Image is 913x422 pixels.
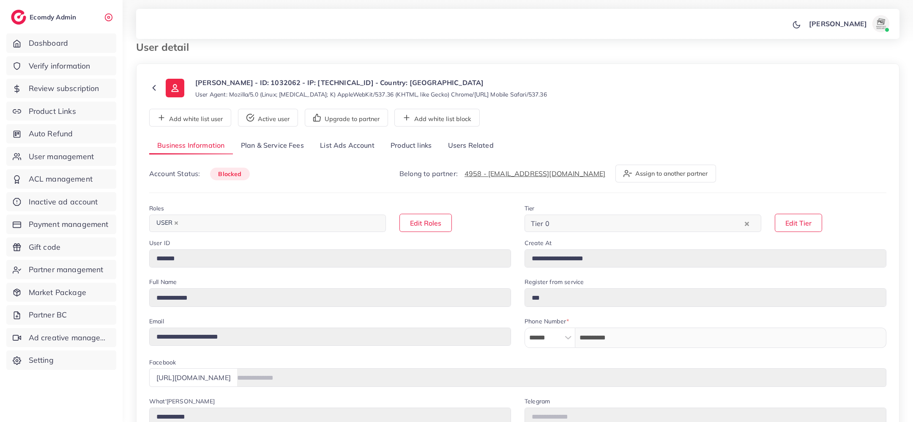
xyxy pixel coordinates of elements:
[383,137,440,155] a: Product links
[6,260,116,279] a: Partner management
[6,305,116,325] a: Partner BC
[6,79,116,98] a: Review subscription
[399,214,452,232] button: Edit Roles
[305,109,388,127] button: Upgrade to partner
[465,169,606,178] a: 4958 - [EMAIL_ADDRESS][DOMAIN_NAME]
[11,10,26,25] img: logo
[149,397,215,405] label: What'[PERSON_NAME]
[809,19,867,29] p: [PERSON_NAME]
[136,41,196,53] h3: User detail
[29,219,109,230] span: Payment management
[29,332,110,343] span: Ad creative management
[552,217,743,230] input: Search for option
[6,328,116,348] a: Ad creative management
[195,90,547,99] small: User Agent: Mozilla/5.0 (Linux; [MEDICAL_DATA]; K) AppleWebKit/537.36 (KHTML, like Gecko) Chrome/...
[525,215,761,232] div: Search for option
[6,33,116,53] a: Dashboard
[804,15,893,32] a: [PERSON_NAME]avatar
[6,124,116,143] a: Auto Refund
[149,204,164,212] label: Roles
[29,83,99,94] span: Review subscription
[6,283,116,302] a: Market Package
[149,368,238,386] div: [URL][DOMAIN_NAME]
[233,137,312,155] a: Plan & Service Fees
[29,309,67,320] span: Partner BC
[29,106,76,117] span: Product Links
[29,287,86,298] span: Market Package
[149,358,176,367] label: Facebook
[525,278,584,286] label: Register from service
[525,204,535,212] label: Tier
[183,217,375,230] input: Search for option
[29,174,93,185] span: ACL management
[6,192,116,212] a: Inactive ad account
[11,10,78,25] a: logoEcomdy Admin
[29,196,98,207] span: Inactive ad account
[775,214,822,232] button: Edit Tier
[149,278,177,286] label: Full Name
[149,239,170,247] label: User ID
[525,397,550,405] label: Telegram
[149,137,233,155] a: Business Information
[615,165,716,182] button: Assign to another partner
[6,215,116,234] a: Payment management
[195,77,547,88] p: [PERSON_NAME] - ID: 1032062 - IP: [TECHNICAL_ID] - Country: [GEOGRAPHIC_DATA]
[29,61,90,72] span: Verify information
[745,218,749,228] button: Clear Selected
[149,168,250,179] p: Account Status:
[6,147,116,166] a: User management
[29,242,60,253] span: Gift code
[174,221,178,225] button: Deselect USER
[149,109,231,127] button: Add white list user
[210,168,249,180] span: blocked
[529,217,551,230] span: Tier 0
[29,38,68,49] span: Dashboard
[6,169,116,189] a: ACL management
[6,56,116,76] a: Verify information
[6,102,116,121] a: Product Links
[6,237,116,257] a: Gift code
[6,350,116,370] a: Setting
[394,109,480,127] button: Add white list block
[153,217,182,229] span: USER
[525,317,569,325] label: Phone Number
[525,239,552,247] label: Create At
[29,264,104,275] span: Partner management
[312,137,383,155] a: List Ads Account
[872,15,889,32] img: avatar
[30,13,78,21] h2: Ecomdy Admin
[238,109,298,127] button: Active user
[166,79,184,97] img: ic-user-info.36bf1079.svg
[29,355,54,366] span: Setting
[29,151,94,162] span: User management
[440,137,501,155] a: Users Related
[29,128,73,139] span: Auto Refund
[149,215,386,232] div: Search for option
[399,168,606,179] p: Belong to partner:
[149,317,164,325] label: Email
